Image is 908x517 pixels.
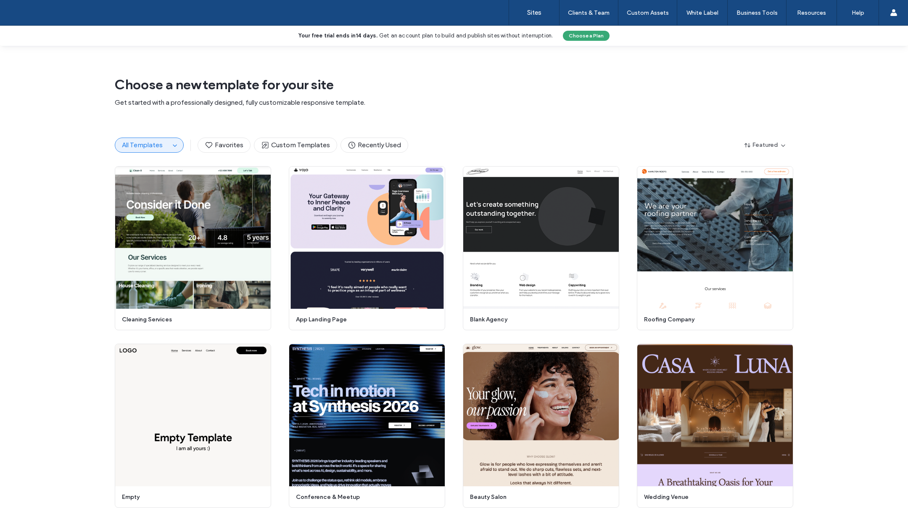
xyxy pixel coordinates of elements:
span: conference & meetup [296,493,433,501]
span: Get started with a professionally designed, fully customizable responsive template. [115,98,793,107]
button: Recently Used [340,138,408,153]
label: White Label [686,9,718,16]
button: Featured [737,138,793,152]
span: Custom Templates [261,141,330,150]
b: 14 days [356,32,376,39]
button: Custom Templates [254,138,337,153]
button: All Templates [115,138,170,152]
span: app landing page [296,316,433,324]
span: wedding venue [644,493,781,501]
span: Recently Used [348,141,401,150]
span: empty [122,493,259,501]
b: Your free trial ends in . [298,32,377,39]
label: Sites [527,9,541,16]
span: Choose a new template for your site [115,76,793,93]
span: roofing company [644,316,781,324]
button: Favorites [198,138,251,153]
span: Get an account plan to build and publish sites without interruption. [379,32,553,39]
span: cleaning services [122,316,259,324]
label: Resources [797,9,826,16]
span: beauty salon [470,493,607,501]
label: Help [852,9,864,16]
span: blank agency [470,316,607,324]
span: Favorites [205,141,243,150]
label: Clients & Team [568,9,610,16]
button: Choose a Plan [563,31,610,41]
label: Custom Assets [627,9,669,16]
span: Help [19,6,36,13]
label: Business Tools [736,9,778,16]
span: All Templates [122,141,163,149]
